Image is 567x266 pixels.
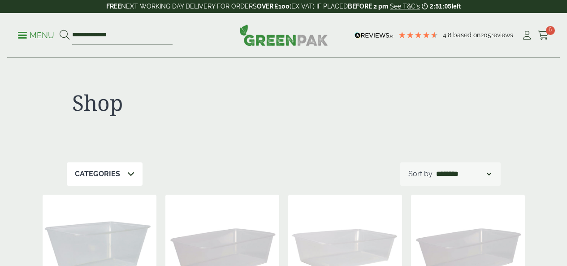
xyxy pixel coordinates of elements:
span: reviews [491,31,513,39]
span: 4.8 [443,31,453,39]
strong: FREE [106,3,121,10]
i: Cart [538,31,549,40]
span: 6 [546,26,555,35]
div: 4.79 Stars [398,31,438,39]
span: Based on [453,31,480,39]
select: Shop order [434,169,493,179]
img: GreenPak Supplies [239,24,328,46]
strong: BEFORE 2 pm [348,3,388,10]
strong: OVER £100 [257,3,290,10]
p: Sort by [408,169,433,179]
i: My Account [521,31,532,40]
a: 6 [538,29,549,42]
img: REVIEWS.io [355,32,394,39]
a: Menu [18,30,54,39]
p: Categories [75,169,120,179]
a: See T&C's [390,3,420,10]
span: 2:51:05 [430,3,451,10]
span: left [451,3,461,10]
h1: Shop [72,90,278,116]
p: Menu [18,30,54,41]
span: 205 [480,31,491,39]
